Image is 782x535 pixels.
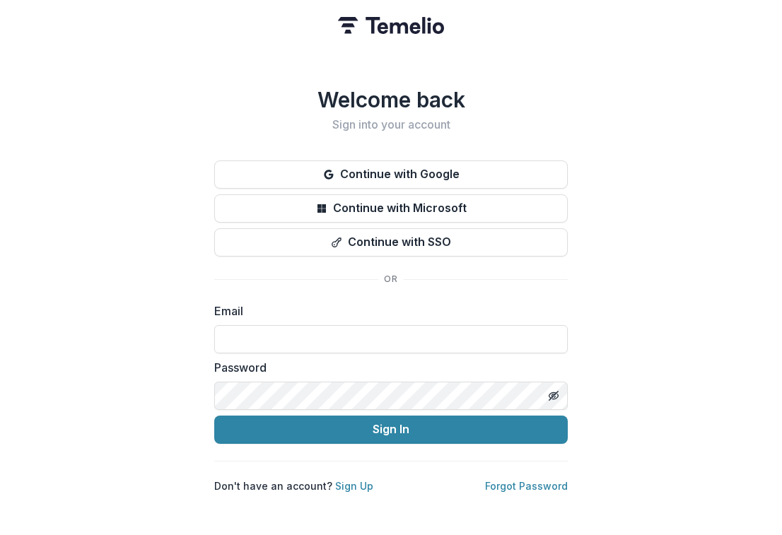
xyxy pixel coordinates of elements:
[485,480,568,492] a: Forgot Password
[214,478,373,493] p: Don't have an account?
[542,384,565,407] button: Toggle password visibility
[338,17,444,34] img: Temelio
[214,359,559,376] label: Password
[214,416,568,444] button: Sign In
[214,228,568,257] button: Continue with SSO
[335,480,373,492] a: Sign Up
[214,87,568,112] h1: Welcome back
[214,302,559,319] label: Email
[214,194,568,223] button: Continue with Microsoft
[214,160,568,189] button: Continue with Google
[214,118,568,131] h2: Sign into your account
